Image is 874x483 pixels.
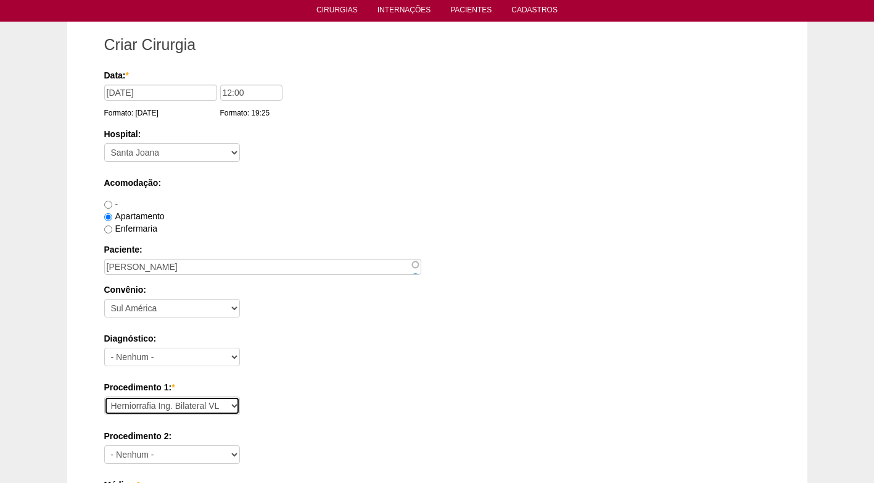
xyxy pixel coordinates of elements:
input: Enfermaria [104,225,112,233]
label: Procedimento 2: [104,430,770,442]
label: Enfermaria [104,224,157,233]
a: Cadastros [511,6,558,18]
span: Este campo é obrigatório. [171,382,175,392]
label: Data: [104,69,766,82]
label: - [104,199,118,209]
label: Diagnóstico: [104,332,770,345]
input: - [104,201,112,209]
div: Formato: [DATE] [104,107,220,119]
label: Convênio: [104,283,770,296]
a: Pacientes [450,6,492,18]
a: Internações [377,6,431,18]
h1: Criar Cirurgia [104,37,770,52]
a: Cirurgias [316,6,358,18]
label: Paciente: [104,243,770,256]
label: Procedimento 1: [104,381,770,393]
div: Formato: 19:25 [220,107,286,119]
label: Apartamento [104,211,165,221]
label: Hospital: [104,128,770,140]
span: Este campo é obrigatório. [126,70,129,80]
label: Acomodação: [104,177,770,189]
input: Apartamento [104,213,112,221]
